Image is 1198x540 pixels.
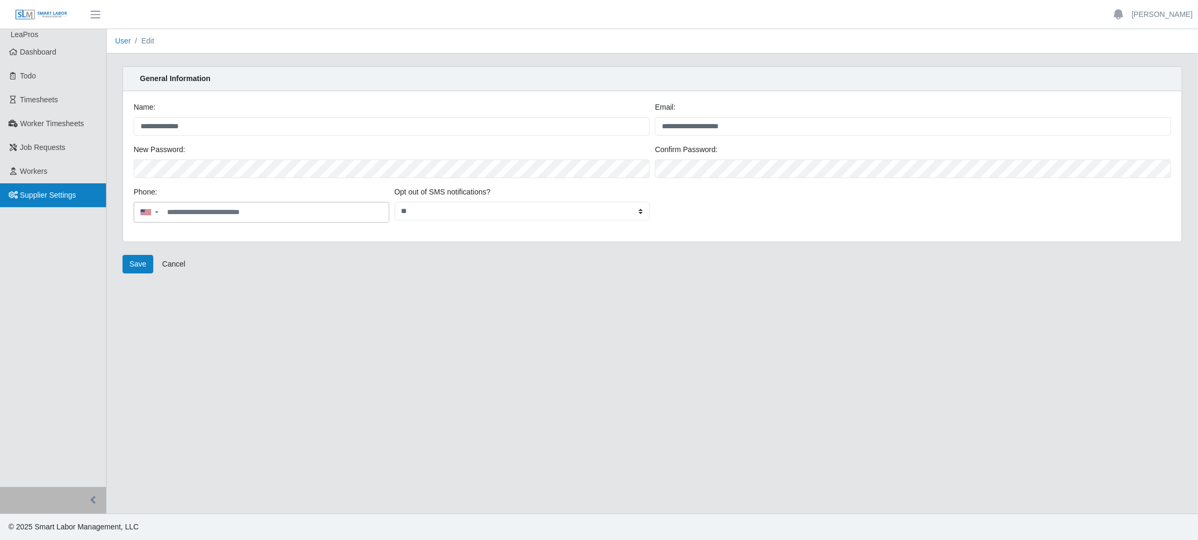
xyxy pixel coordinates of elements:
span: LeaPros [11,30,38,39]
label: Email: [655,102,676,113]
label: Phone: [134,187,157,198]
span: Job Requests [20,143,66,152]
label: Opt out of SMS notifications? [395,187,491,198]
label: Confirm Password: [655,144,718,155]
a: [PERSON_NAME] [1132,9,1193,20]
span: Timesheets [20,95,58,104]
button: Save [123,255,153,273]
div: Country Code Selector [134,202,163,222]
span: Worker Timesheets [20,119,84,128]
label: Name: [134,102,155,113]
span: © 2025 Smart Labor Management, LLC [8,523,138,531]
span: Dashboard [20,48,57,56]
a: Cancel [155,255,193,273]
li: Edit [131,36,154,47]
strong: General Information [140,74,211,83]
img: SLM Logo [15,9,68,21]
span: ▼ [154,210,160,214]
a: User [115,37,131,45]
span: Workers [20,167,48,175]
span: Todo [20,72,36,80]
span: Supplier Settings [20,191,76,199]
label: New Password: [134,144,185,155]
